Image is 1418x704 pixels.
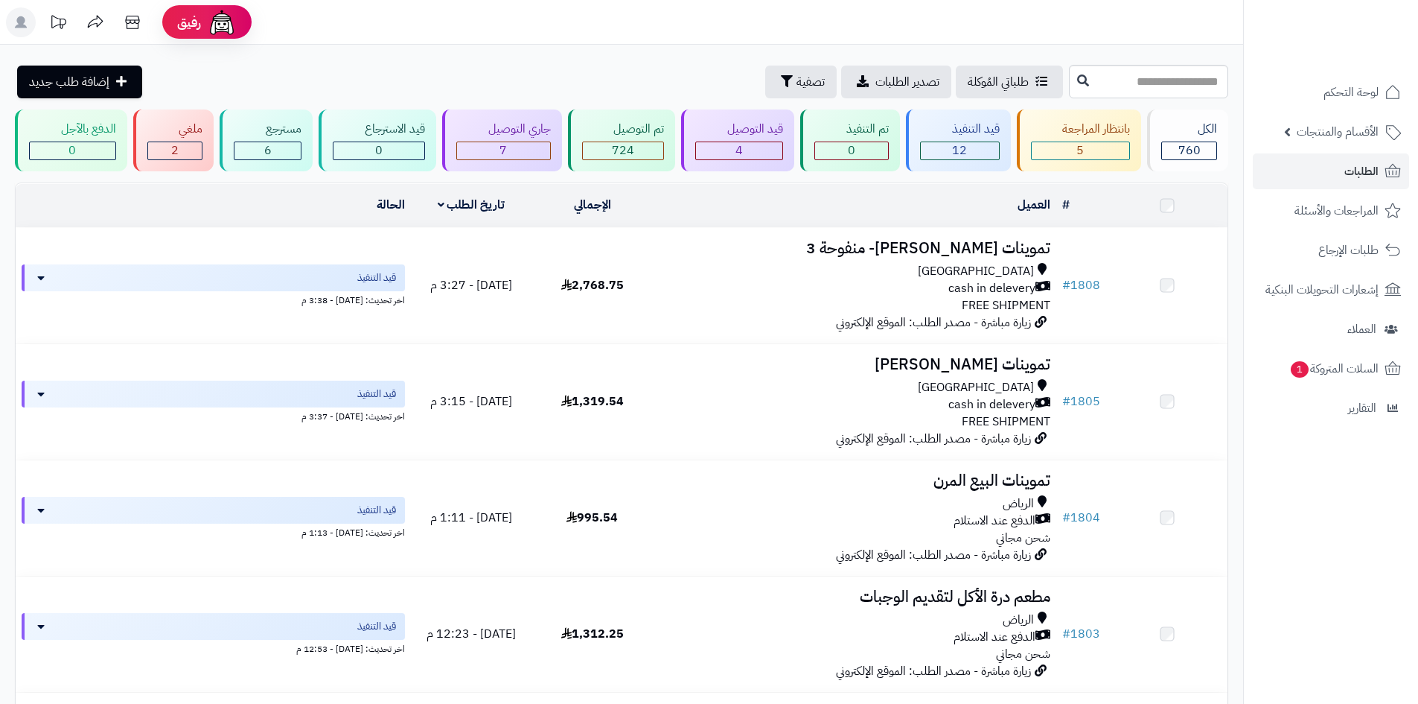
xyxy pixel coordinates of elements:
span: # [1062,509,1070,527]
span: 0 [68,142,76,159]
span: 1,319.54 [561,393,624,410]
a: تصدير الطلبات [841,66,951,98]
div: 12 [921,142,999,159]
span: # [1062,276,1070,294]
div: تم التوصيل [582,121,665,138]
div: بانتظار المراجعة [1031,121,1131,138]
div: 2 [148,142,202,159]
span: [DATE] - 1:11 م [430,509,512,527]
div: قيد الاسترجاع [333,121,425,138]
span: cash in delevery [948,280,1035,297]
span: # [1062,393,1070,410]
a: التقارير [1253,390,1409,426]
span: الطلبات [1344,161,1379,182]
span: الدفع عند الاستلام [954,629,1035,646]
div: قيد التنفيذ [920,121,1000,138]
a: تم التوصيل 724 [565,110,679,171]
a: قيد الاسترجاع 0 [316,110,439,171]
div: 0 [30,142,115,159]
h3: تموينات [PERSON_NAME]- منفوحة 3 [659,240,1050,257]
span: المراجعات والأسئلة [1294,200,1379,221]
span: الرياض [1003,495,1034,513]
span: cash in delevery [948,396,1035,413]
span: زيارة مباشرة - مصدر الطلب: الموقع الإلكتروني [836,662,1031,680]
a: #1803 [1062,625,1100,643]
a: السلات المتروكة1 [1253,351,1409,387]
span: [DATE] - 3:27 م [430,276,512,294]
span: زيارة مباشرة - مصدر الطلب: الموقع الإلكتروني [836,546,1031,564]
a: # [1062,196,1070,214]
span: [DATE] - 3:15 م [430,393,512,410]
span: 724 [612,142,634,159]
span: الدفع عند الاستلام [954,513,1035,530]
img: logo-2.png [1317,40,1404,72]
span: إضافة طلب جديد [29,73,109,91]
div: تم التنفيذ [814,121,889,138]
span: 6 [264,142,272,159]
span: طلباتي المُوكلة [968,73,1029,91]
a: العميل [1018,196,1050,214]
a: #1808 [1062,276,1100,294]
span: # [1062,625,1070,643]
span: 1,312.25 [561,625,624,643]
div: قيد التوصيل [695,121,783,138]
span: زيارة مباشرة - مصدر الطلب: الموقع الإلكتروني [836,314,1031,332]
a: قيد التوصيل 4 [678,110,797,171]
a: ملغي 2 [130,110,217,171]
a: طلبات الإرجاع [1253,232,1409,268]
a: إضافة طلب جديد [17,66,142,98]
div: الدفع بالآجل [29,121,116,138]
span: زيارة مباشرة - مصدر الطلب: الموقع الإلكتروني [836,430,1031,448]
span: إشعارات التحويلات البنكية [1265,279,1379,300]
span: 5 [1076,142,1084,159]
div: جاري التوصيل [456,121,551,138]
div: اخر تحديث: [DATE] - 3:37 م [22,408,405,423]
span: [GEOGRAPHIC_DATA] [918,263,1034,280]
span: الرياض [1003,612,1034,629]
span: رفيق [177,13,201,31]
span: قيد التنفيذ [357,387,396,402]
span: لوحة التحكم [1323,82,1379,103]
span: 995.54 [566,509,618,527]
div: اخر تحديث: [DATE] - 12:53 م [22,640,405,656]
span: قيد التنفيذ [357,270,396,285]
a: تاريخ الطلب [438,196,505,214]
div: مسترجع [234,121,301,138]
h3: تموينات البيع المرن [659,472,1050,489]
a: #1805 [1062,393,1100,410]
span: 4 [735,142,743,159]
span: FREE SHIPMENT [962,413,1050,431]
div: 0 [815,142,888,159]
span: FREE SHIPMENT [962,296,1050,314]
a: الحالة [377,196,405,214]
span: 2,768.75 [561,276,624,294]
span: [DATE] - 12:23 م [427,625,516,643]
span: طلبات الإرجاع [1318,240,1379,261]
span: قيد التنفيذ [357,503,396,518]
a: الإجمالي [574,196,611,214]
span: التقارير [1348,398,1376,419]
span: الأقسام والمنتجات [1297,121,1379,142]
img: ai-face.png [207,7,237,37]
span: 0 [848,142,855,159]
div: 7 [457,142,550,159]
div: 0 [333,142,424,159]
div: الكل [1161,121,1217,138]
a: المراجعات والأسئلة [1253,193,1409,229]
span: 12 [952,142,967,159]
span: السلات المتروكة [1289,358,1379,379]
a: جاري التوصيل 7 [439,110,565,171]
div: ملغي [147,121,203,138]
a: لوحة التحكم [1253,74,1409,110]
a: طلباتي المُوكلة [956,66,1063,98]
span: 1 [1291,361,1309,378]
div: 4 [696,142,782,159]
span: العملاء [1347,319,1376,340]
a: الكل760 [1144,110,1231,171]
div: 5 [1032,142,1130,159]
span: قيد التنفيذ [357,619,396,634]
a: إشعارات التحويلات البنكية [1253,272,1409,308]
h3: تموينات [PERSON_NAME] [659,356,1050,373]
span: شحن مجاني [996,529,1050,547]
span: شحن مجاني [996,645,1050,663]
